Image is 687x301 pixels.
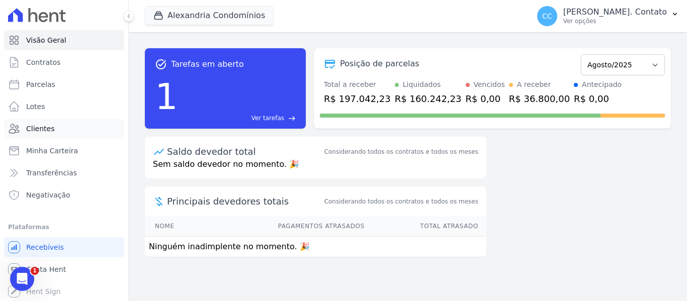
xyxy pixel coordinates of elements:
[8,221,120,233] div: Plataformas
[466,92,505,106] div: R$ 0,00
[26,146,78,156] span: Minha Carteira
[145,216,206,237] th: Nome
[324,92,391,106] div: R$ 197.042,23
[563,7,667,17] p: [PERSON_NAME]. Contato
[574,92,622,106] div: R$ 0,00
[4,185,124,205] a: Negativação
[529,2,687,30] button: CC [PERSON_NAME]. Contato Ver opções
[563,17,667,25] p: Ver opções
[10,267,34,291] iframe: Intercom live chat
[155,58,167,70] span: task_alt
[4,119,124,139] a: Clientes
[31,267,39,275] span: 1
[206,216,365,237] th: Pagamentos Atrasados
[167,194,322,208] span: Principais devedores totais
[26,57,60,67] span: Contratos
[4,259,124,279] a: Conta Hent
[167,145,322,158] div: Saldo devedor total
[474,79,505,90] div: Vencidos
[26,102,45,112] span: Lotes
[324,147,478,156] div: Considerando todos os contratos e todos os meses
[4,30,124,50] a: Visão Geral
[4,96,124,117] a: Lotes
[509,92,570,106] div: R$ 36.800,00
[4,74,124,94] a: Parcelas
[251,114,284,123] span: Ver tarefas
[365,216,486,237] th: Total Atrasado
[340,58,419,70] div: Posição de parcelas
[26,190,70,200] span: Negativação
[26,242,64,252] span: Recebíveis
[26,264,66,274] span: Conta Hent
[26,124,54,134] span: Clientes
[4,163,124,183] a: Transferências
[171,58,244,70] span: Tarefas em aberto
[403,79,441,90] div: Liquidados
[324,79,391,90] div: Total a receber
[4,52,124,72] a: Contratos
[145,158,486,178] p: Sem saldo devedor no momento. 🎉
[582,79,622,90] div: Antecipado
[542,13,552,20] span: CC
[26,35,66,45] span: Visão Geral
[4,141,124,161] a: Minha Carteira
[395,92,462,106] div: R$ 160.242,23
[155,70,178,123] div: 1
[145,237,486,257] td: Ninguém inadimplente no momento. 🎉
[288,115,296,122] span: east
[145,6,274,25] button: Alexandria Condomínios
[182,114,296,123] a: Ver tarefas east
[4,237,124,257] a: Recebíveis
[26,168,77,178] span: Transferências
[324,197,478,206] span: Considerando todos os contratos e todos os meses
[517,79,551,90] div: A receber
[26,79,55,89] span: Parcelas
